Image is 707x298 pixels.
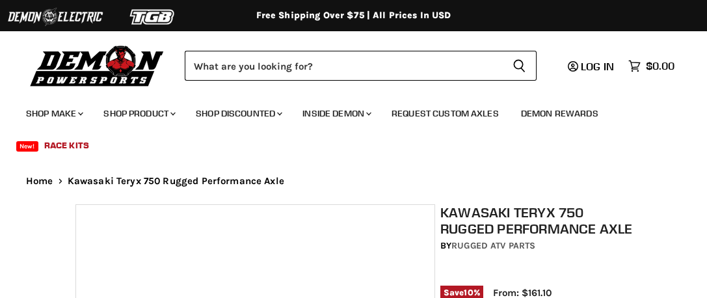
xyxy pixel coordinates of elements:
form: Product [185,51,537,81]
a: Shop Discounted [186,100,290,127]
a: Demon Rewards [511,100,608,127]
a: Shop Product [94,100,183,127]
div: by [440,239,637,253]
img: Demon Electric Logo 2 [7,5,104,29]
span: 10 [464,288,473,297]
a: Inside Demon [293,100,379,127]
span: Kawasaki Teryx 750 Rugged Performance Axle [68,176,284,187]
a: $0.00 [622,57,681,75]
span: $0.00 [646,60,674,72]
img: TGB Logo 2 [104,5,202,29]
a: Log in [562,61,622,72]
img: Demon Powersports [26,42,168,88]
a: Home [26,176,53,187]
button: Search [502,51,537,81]
span: Log in [581,60,614,73]
ul: Main menu [16,95,671,159]
h1: Kawasaki Teryx 750 Rugged Performance Axle [440,204,637,237]
a: Request Custom Axles [382,100,509,127]
a: Shop Make [16,100,91,127]
a: Race Kits [34,132,99,159]
span: New! [16,141,38,152]
input: Search [185,51,502,81]
a: Rugged ATV Parts [451,240,535,251]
